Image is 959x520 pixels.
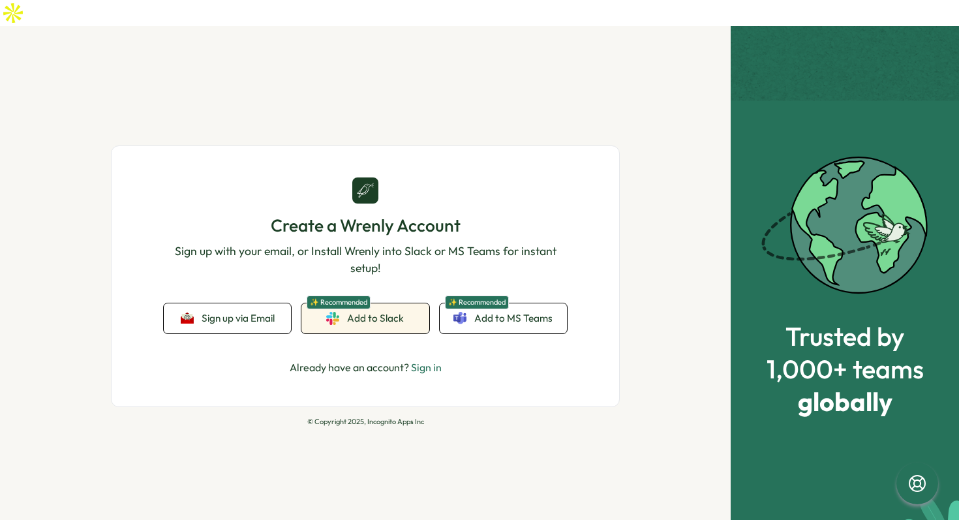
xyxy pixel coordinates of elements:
span: 1,000+ teams [767,354,924,383]
span: globally [767,387,924,416]
a: Sign in [411,361,442,374]
h1: Create a Wrenly Account [164,214,567,237]
a: ✨ RecommendedAdd to Slack [301,303,429,333]
p: © Copyright 2025, Incognito Apps Inc [111,418,620,426]
span: ✨ Recommended [445,296,509,309]
span: Sign up via Email [202,313,275,324]
p: Already have an account? [290,359,442,376]
p: Sign up with your email, or Install Wrenly into Slack or MS Teams for instant setup! [164,243,567,277]
span: Trusted by [767,322,924,350]
a: ✨ RecommendedAdd to MS Teams [440,303,567,333]
button: Sign up via Email [164,303,291,333]
span: Add to MS Teams [474,311,553,326]
span: ✨ Recommended [307,296,371,309]
span: Add to Slack [347,311,404,326]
